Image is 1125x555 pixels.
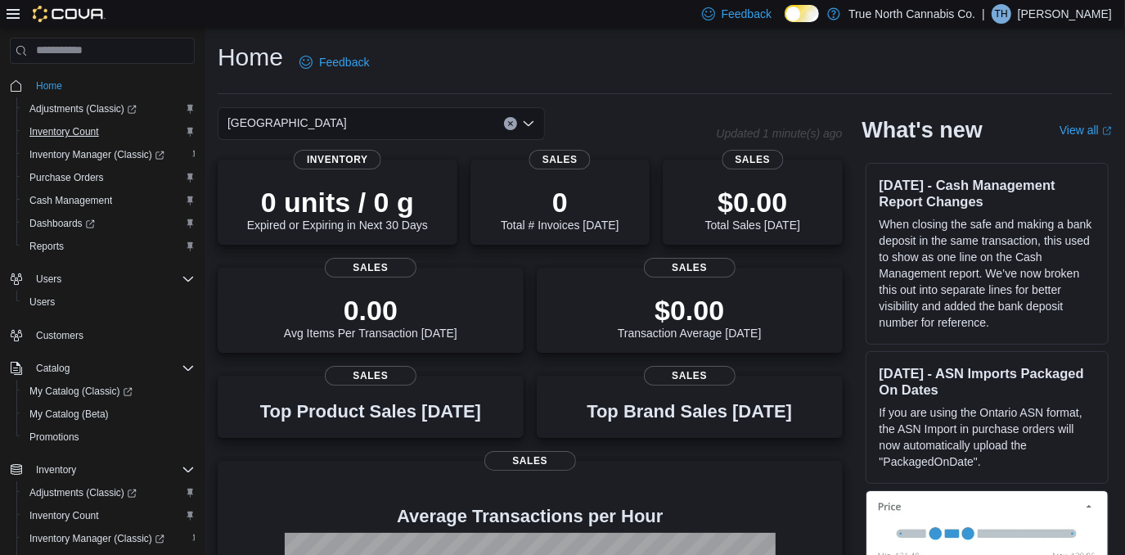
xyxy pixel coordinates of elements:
a: Cash Management [23,191,119,210]
span: Cash Management [23,191,195,210]
span: Users [29,269,195,289]
span: Adjustments (Classic) [23,99,195,119]
button: Clear input [504,117,517,130]
div: Total Sales [DATE] [705,186,800,232]
p: $0.00 [618,294,762,327]
a: Adjustments (Classic) [16,97,201,120]
p: If you are using the Ontario ASN format, the ASN Import in purchase orders will now automatically... [880,404,1095,470]
h2: What's new [862,117,983,143]
a: My Catalog (Beta) [23,404,115,424]
h3: [DATE] - Cash Management Report Changes [880,177,1095,210]
h4: Average Transactions per Hour [231,507,830,526]
span: My Catalog (Beta) [23,404,195,424]
span: Inventory Count [23,122,195,142]
a: Inventory Manager (Classic) [23,529,171,548]
button: Catalog [29,359,76,378]
button: Purchase Orders [16,166,201,189]
span: Adjustments (Classic) [29,102,137,115]
span: Promotions [29,431,79,444]
h3: [DATE] - ASN Imports Packaged On Dates [880,365,1095,398]
div: Toni Howell [992,4,1011,24]
span: Sales [325,366,416,386]
button: Cash Management [16,189,201,212]
button: Open list of options [522,117,535,130]
span: Purchase Orders [23,168,195,187]
a: Inventory Manager (Classic) [23,145,171,165]
span: Dashboards [23,214,195,233]
img: Cova [33,6,106,22]
button: Home [3,74,201,97]
span: Reports [23,237,195,256]
a: Users [23,292,61,312]
button: Inventory [3,458,201,481]
a: Promotions [23,427,86,447]
div: Expired or Expiring in Next 30 Days [247,186,428,232]
button: Reports [16,235,201,258]
h3: Top Product Sales [DATE] [260,402,481,422]
a: Home [29,76,69,96]
p: [PERSON_NAME] [1018,4,1112,24]
span: Inventory Manager (Classic) [29,532,164,545]
p: $0.00 [705,186,800,219]
span: Inventory Count [23,506,195,526]
button: Customers [3,323,201,347]
a: Inventory Count [23,122,106,142]
p: 0 [501,186,619,219]
a: Purchase Orders [23,168,110,187]
span: Sales [484,451,576,471]
span: Sales [325,258,416,277]
button: Inventory Count [16,120,201,143]
span: Feedback [722,6,772,22]
a: Adjustments (Classic) [23,99,143,119]
button: Users [3,268,201,291]
div: Avg Items Per Transaction [DATE] [284,294,457,340]
span: Inventory Count [29,509,99,522]
button: Inventory [29,460,83,480]
span: Inventory Manager (Classic) [29,148,164,161]
span: Home [36,79,62,92]
span: Adjustments (Classic) [23,483,195,503]
h1: Home [218,41,283,74]
span: Sales [529,150,591,169]
span: Catalog [29,359,195,378]
span: [GEOGRAPHIC_DATA] [227,113,347,133]
span: Sales [644,366,736,386]
span: Reports [29,240,64,253]
button: Users [29,269,68,289]
span: Inventory Manager (Classic) [23,145,195,165]
p: | [982,4,985,24]
span: Inventory Manager (Classic) [23,529,195,548]
a: Inventory Manager (Classic) [16,527,201,550]
input: Dark Mode [785,5,819,22]
span: My Catalog (Classic) [29,385,133,398]
a: Inventory Count [23,506,106,526]
a: Dashboards [16,212,201,235]
a: Inventory Manager (Classic) [16,143,201,166]
button: Users [16,291,201,314]
p: True North Cannabis Co. [848,4,975,24]
a: Reports [23,237,70,256]
div: Total # Invoices [DATE] [501,186,619,232]
span: Adjustments (Classic) [29,486,137,499]
a: My Catalog (Classic) [16,380,201,403]
span: Inventory [294,150,381,169]
span: Inventory [29,460,195,480]
span: Customers [36,329,83,342]
p: Updated 1 minute(s) ago [716,127,842,140]
span: Users [29,296,55,309]
button: Inventory Count [16,504,201,527]
span: Cash Management [29,194,112,207]
span: Dashboards [29,217,95,230]
span: Inventory Count [29,125,99,138]
a: Dashboards [23,214,101,233]
span: Sales [644,258,736,277]
svg: External link [1102,126,1112,136]
span: Users [36,273,61,286]
p: 0.00 [284,294,457,327]
span: Feedback [319,54,369,70]
a: Adjustments (Classic) [16,481,201,504]
a: Feedback [293,46,376,79]
p: 0 units / 0 g [247,186,428,219]
span: Home [29,75,195,96]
